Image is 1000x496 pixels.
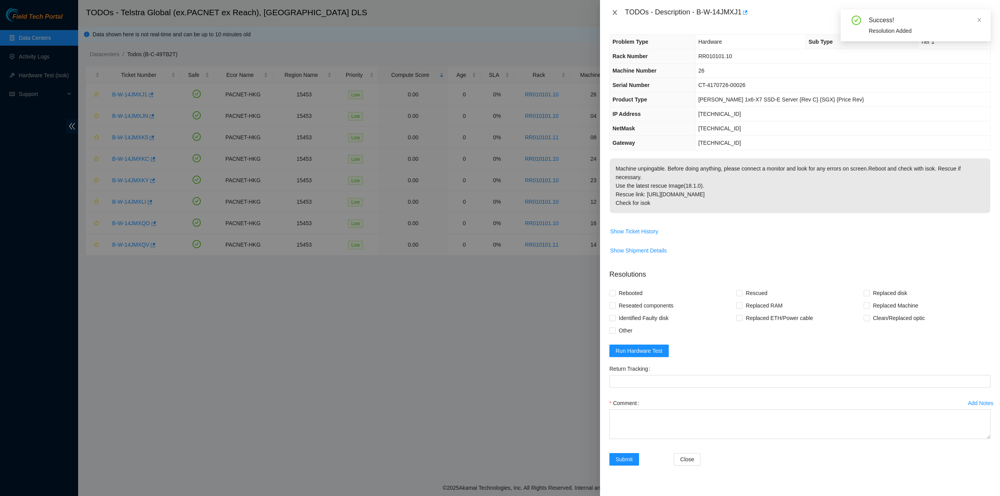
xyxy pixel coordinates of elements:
[612,125,635,132] span: NetMask
[743,312,816,324] span: Replaced ETH/Power cable
[610,246,667,255] span: Show Shipment Details
[612,53,648,59] span: Rack Number
[680,455,694,464] span: Close
[852,16,861,25] span: check-circle
[612,96,647,103] span: Product Type
[616,312,672,324] span: Identified Faulty disk
[698,125,741,132] span: [TECHNICAL_ID]
[609,363,654,375] label: Return Tracking
[610,225,659,238] button: Show Ticket History
[610,158,990,213] p: Machine unpingable. Before doing anything, please connect a monitor and look for any errors on sc...
[698,68,705,74] span: 26
[612,39,648,45] span: Problem Type
[625,6,991,19] div: TODOs - Description - B-W-14JMXJ1
[609,375,991,388] input: Return Tracking
[616,299,677,312] span: Reseated components
[616,347,662,355] span: Run Hardware Test
[698,39,722,45] span: Hardware
[698,53,732,59] span: RR010101.10
[698,96,864,103] span: [PERSON_NAME] 1x6-X7 SSD-E Server {Rev C} {SGX} {Price Rev}
[698,82,746,88] span: CT-4170726-00026
[870,287,911,299] span: Replaced disk
[968,397,994,409] button: Add Notes
[870,312,928,324] span: Clean/Replaced optic
[612,140,635,146] span: Gateway
[977,17,982,23] span: close
[743,287,770,299] span: Rescued
[612,68,657,74] span: Machine Number
[616,455,633,464] span: Submit
[612,9,618,16] span: close
[616,287,646,299] span: Rebooted
[609,263,991,280] p: Resolutions
[609,453,639,466] button: Submit
[610,227,658,236] span: Show Ticket History
[609,409,991,439] textarea: Comment
[743,299,786,312] span: Replaced RAM
[968,400,993,406] div: Add Notes
[609,397,642,409] label: Comment
[869,16,981,25] div: Success!
[809,39,833,45] span: Sub Type
[609,345,669,357] button: Run Hardware Test
[616,324,636,337] span: Other
[610,244,667,257] button: Show Shipment Details
[869,27,981,35] div: Resolution Added
[612,111,641,117] span: IP Address
[870,299,921,312] span: Replaced Machine
[612,82,650,88] span: Serial Number
[609,9,620,16] button: Close
[674,453,700,466] button: Close
[698,111,741,117] span: [TECHNICAL_ID]
[698,140,741,146] span: [TECHNICAL_ID]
